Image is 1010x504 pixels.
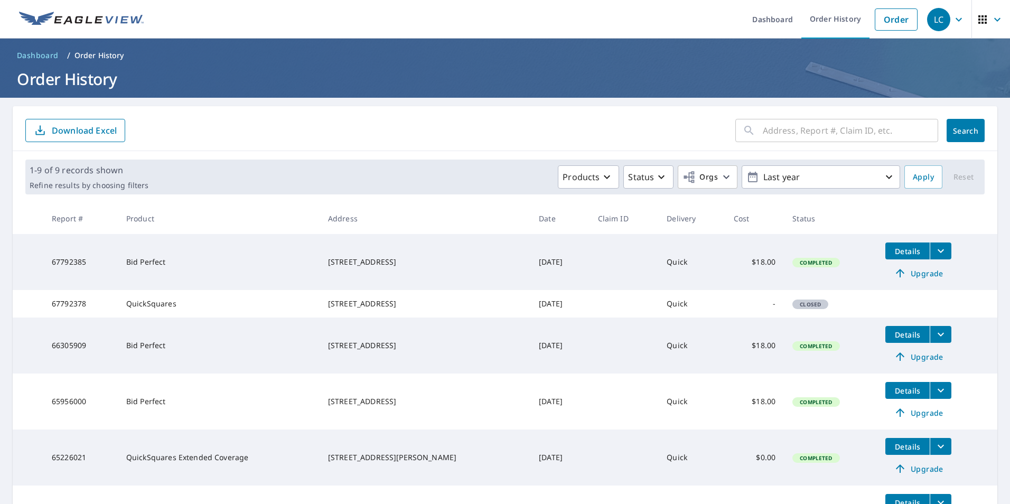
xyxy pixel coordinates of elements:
td: 67792385 [43,234,118,290]
a: Upgrade [885,460,951,477]
span: Details [892,330,923,340]
nav: breadcrumb [13,47,997,64]
th: Date [530,203,589,234]
span: Upgrade [892,350,945,363]
span: Orgs [682,171,718,184]
img: EV Logo [19,12,144,27]
td: [DATE] [530,374,589,430]
button: filesDropdownBtn-65956000 [930,382,951,399]
td: Quick [658,374,725,430]
p: Order History [74,50,124,61]
div: [STREET_ADDRESS][PERSON_NAME] [328,452,522,463]
span: Details [892,442,923,452]
div: [STREET_ADDRESS] [328,298,522,309]
div: LC [927,8,950,31]
td: Bid Perfect [118,374,320,430]
a: Dashboard [13,47,63,64]
button: Apply [904,165,942,189]
td: [DATE] [530,290,589,318]
td: 66305909 [43,318,118,374]
th: Cost [725,203,784,234]
th: Status [784,203,877,234]
button: Products [558,165,619,189]
td: 67792378 [43,290,118,318]
div: [STREET_ADDRESS] [328,340,522,351]
span: Completed [793,454,838,462]
h1: Order History [13,68,997,90]
p: Last year [759,168,883,186]
td: QuickSquares Extended Coverage [118,430,320,486]
td: QuickSquares [118,290,320,318]
td: [DATE] [530,318,589,374]
button: Search [947,119,985,142]
a: Upgrade [885,348,951,365]
a: Upgrade [885,404,951,421]
td: Bid Perfect [118,234,320,290]
button: filesDropdownBtn-66305909 [930,326,951,343]
button: detailsBtn-65226021 [885,438,930,455]
td: [DATE] [530,234,589,290]
button: Orgs [678,165,737,189]
td: $18.00 [725,234,784,290]
div: [STREET_ADDRESS] [328,396,522,407]
button: Download Excel [25,119,125,142]
input: Address, Report #, Claim ID, etc. [763,116,938,145]
span: Apply [913,171,934,184]
td: 65226021 [43,430,118,486]
td: [DATE] [530,430,589,486]
td: - [725,290,784,318]
p: Download Excel [52,125,117,136]
span: Completed [793,259,838,266]
span: Upgrade [892,406,945,419]
span: Details [892,386,923,396]
span: Upgrade [892,267,945,279]
span: Dashboard [17,50,59,61]
button: detailsBtn-65956000 [885,382,930,399]
button: detailsBtn-67792385 [885,242,930,259]
div: [STREET_ADDRESS] [328,257,522,267]
p: Refine results by choosing filters [30,181,148,190]
p: Products [563,171,600,183]
td: $0.00 [725,430,784,486]
td: Quick [658,430,725,486]
li: / [67,49,70,62]
span: Upgrade [892,462,945,475]
th: Report # [43,203,118,234]
span: Completed [793,398,838,406]
td: Quick [658,234,725,290]
p: Status [628,171,654,183]
td: $18.00 [725,318,784,374]
th: Address [320,203,530,234]
th: Delivery [658,203,725,234]
span: Completed [793,342,838,350]
td: Quick [658,318,725,374]
a: Order [875,8,918,31]
th: Claim ID [590,203,659,234]
button: detailsBtn-66305909 [885,326,930,343]
span: Closed [793,301,827,308]
td: Quick [658,290,725,318]
button: filesDropdownBtn-67792385 [930,242,951,259]
span: Search [955,126,976,136]
p: 1-9 of 9 records shown [30,164,148,176]
button: Last year [742,165,900,189]
a: Upgrade [885,265,951,282]
th: Product [118,203,320,234]
td: Bid Perfect [118,318,320,374]
td: $18.00 [725,374,784,430]
button: filesDropdownBtn-65226021 [930,438,951,455]
button: Status [623,165,674,189]
td: 65956000 [43,374,118,430]
span: Details [892,246,923,256]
